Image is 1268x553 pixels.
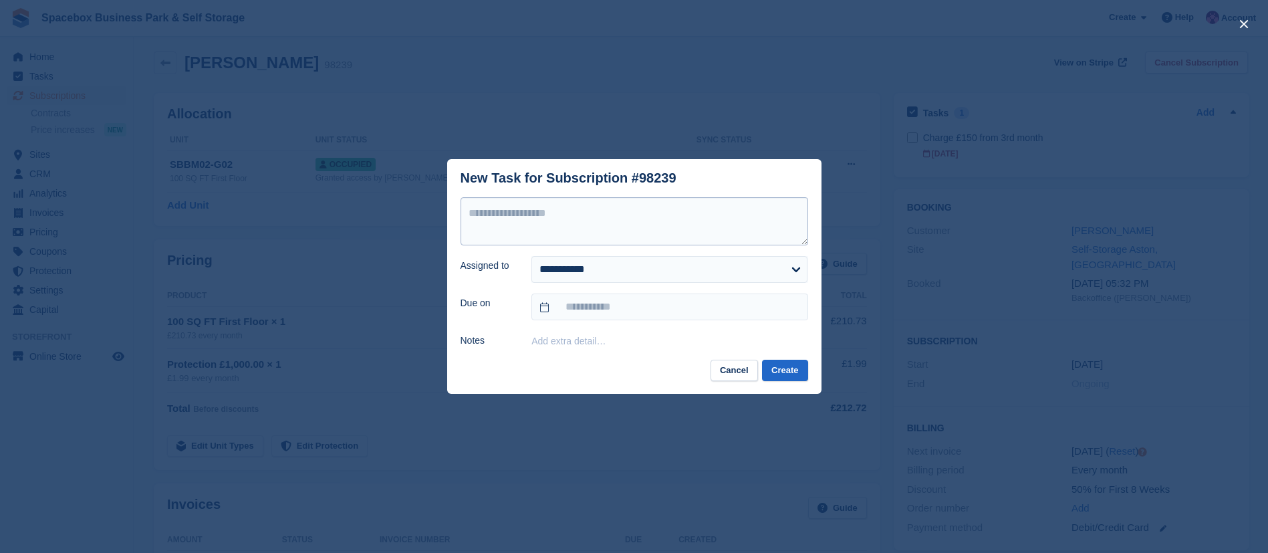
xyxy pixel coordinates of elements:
[1233,13,1255,35] button: close
[461,334,516,348] label: Notes
[531,336,606,346] button: Add extra detail…
[711,360,758,382] button: Cancel
[461,296,516,310] label: Due on
[461,259,516,273] label: Assigned to
[762,360,807,382] button: Create
[461,171,676,186] div: New Task for Subscription #98239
